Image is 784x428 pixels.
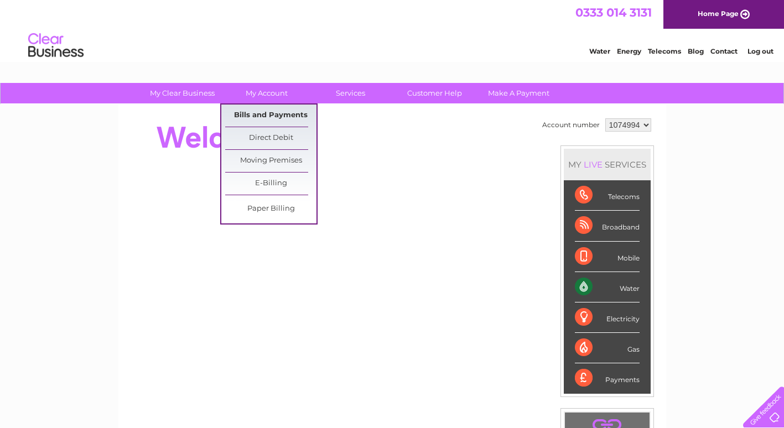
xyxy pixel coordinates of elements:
[305,83,396,103] a: Services
[575,272,640,302] div: Water
[225,127,316,149] a: Direct Debit
[575,211,640,241] div: Broadband
[225,150,316,172] a: Moving Premises
[221,83,312,103] a: My Account
[137,83,228,103] a: My Clear Business
[581,159,605,170] div: LIVE
[688,47,704,55] a: Blog
[575,363,640,393] div: Payments
[575,302,640,333] div: Electricity
[564,149,651,180] div: MY SERVICES
[575,180,640,211] div: Telecoms
[28,29,84,62] img: logo.png
[710,47,738,55] a: Contact
[648,47,681,55] a: Telecoms
[473,83,564,103] a: Make A Payment
[575,242,640,272] div: Mobile
[225,173,316,195] a: E-Billing
[589,47,610,55] a: Water
[575,6,652,19] a: 0333 014 3131
[747,47,773,55] a: Log out
[539,116,603,134] td: Account number
[575,333,640,363] div: Gas
[225,105,316,127] a: Bills and Payments
[389,83,480,103] a: Customer Help
[617,47,641,55] a: Energy
[225,198,316,220] a: Paper Billing
[131,6,654,54] div: Clear Business is a trading name of Verastar Limited (registered in [GEOGRAPHIC_DATA] No. 3667643...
